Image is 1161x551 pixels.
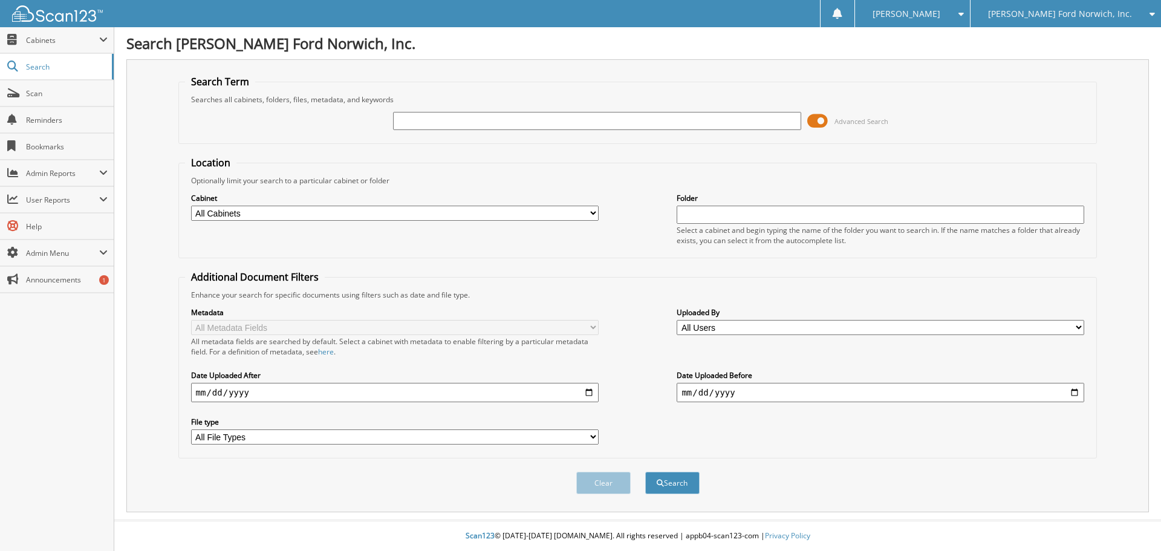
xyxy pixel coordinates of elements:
[99,275,109,285] div: 1
[645,472,700,494] button: Search
[677,193,1084,203] label: Folder
[191,307,599,318] label: Metadata
[185,75,255,88] legend: Search Term
[12,5,103,22] img: scan123-logo-white.svg
[576,472,631,494] button: Clear
[677,383,1084,402] input: end
[318,347,334,357] a: here
[677,225,1084,246] div: Select a cabinet and begin typing the name of the folder you want to search in. If the name match...
[677,307,1084,318] label: Uploaded By
[26,275,108,285] span: Announcements
[126,33,1149,53] h1: Search [PERSON_NAME] Ford Norwich, Inc.
[834,117,888,126] span: Advanced Search
[26,168,99,178] span: Admin Reports
[185,156,236,169] legend: Location
[114,521,1161,551] div: © [DATE]-[DATE] [DOMAIN_NAME]. All rights reserved | appb04-scan123-com |
[466,530,495,541] span: Scan123
[185,175,1091,186] div: Optionally limit your search to a particular cabinet or folder
[185,94,1091,105] div: Searches all cabinets, folders, files, metadata, and keywords
[26,88,108,99] span: Scan
[873,10,940,18] span: [PERSON_NAME]
[191,193,599,203] label: Cabinet
[191,383,599,402] input: start
[185,270,325,284] legend: Additional Document Filters
[26,142,108,152] span: Bookmarks
[26,221,108,232] span: Help
[191,417,599,427] label: File type
[26,62,106,72] span: Search
[185,290,1091,300] div: Enhance your search for specific documents using filters such as date and file type.
[26,195,99,205] span: User Reports
[988,10,1132,18] span: [PERSON_NAME] Ford Norwich, Inc.
[26,35,99,45] span: Cabinets
[191,370,599,380] label: Date Uploaded After
[677,370,1084,380] label: Date Uploaded Before
[26,248,99,258] span: Admin Menu
[191,336,599,357] div: All metadata fields are searched by default. Select a cabinet with metadata to enable filtering b...
[26,115,108,125] span: Reminders
[765,530,810,541] a: Privacy Policy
